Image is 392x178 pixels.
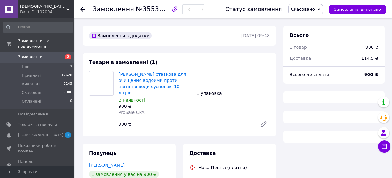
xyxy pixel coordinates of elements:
span: Скасовано [291,7,315,12]
span: Повідомлення [18,111,48,117]
div: 900 ₴ [365,44,378,50]
div: 114.5 ₴ [358,51,382,65]
span: В наявності [119,98,145,103]
span: №355391682 [136,5,180,13]
button: Чат з покупцем [378,140,390,153]
div: 1 упаковка [194,89,272,98]
span: Всього [290,32,309,38]
div: 900 ₴ [116,120,255,128]
button: Замовлення виконано [329,5,386,14]
input: Пошук [3,22,73,33]
span: Виконані [22,81,41,87]
span: Нові [22,64,31,70]
span: 12628 [61,73,72,78]
span: Замовлення [18,54,44,60]
span: 0 [70,99,72,104]
span: 7906 [64,90,72,95]
span: Всього до сплати [290,72,329,77]
div: Ваш ID: 107004 [20,9,74,15]
span: 2245 [64,81,72,87]
a: [PERSON_NAME] [89,163,125,168]
span: Товари та послуги [18,122,57,127]
span: Оплачені [22,99,41,104]
span: 1 [65,132,71,138]
span: Замовлення та повідомлення [18,38,74,49]
time: [DATE] 09:48 [241,33,270,38]
span: Прийняті [22,73,41,78]
span: Доставка [290,56,311,61]
div: Статус замовлення [225,6,282,12]
span: Показники роботи компанії [18,143,57,154]
span: Доставка [189,150,216,156]
span: ProSale CPA: [119,110,146,115]
div: Нова Пошта (платна) [197,164,248,171]
a: Редагувати [257,118,270,130]
a: [PERSON_NAME] ставкова для очищення водойми проти цвітіння води суспензія 10 літрів [119,72,186,95]
span: Скасовані [22,90,43,95]
span: [DEMOGRAPHIC_DATA] [18,132,64,138]
span: 2 [70,64,72,70]
span: Покупець [89,150,117,156]
span: 1 товар [290,45,307,50]
div: Повернутися назад [80,6,85,12]
span: Замовлення [93,6,134,13]
span: Замовлення виконано [334,7,381,12]
span: Товари в замовленні (1) [89,59,158,65]
div: Замовлення з додатку [89,32,152,39]
span: Панель управління [18,159,57,170]
div: 900 ₴ [119,103,192,109]
b: 900 ₴ [364,72,378,77]
span: Господар - Луцьк [20,4,66,9]
span: 2 [65,54,71,59]
div: 1 замовлення у вас на 900 ₴ [89,171,159,178]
